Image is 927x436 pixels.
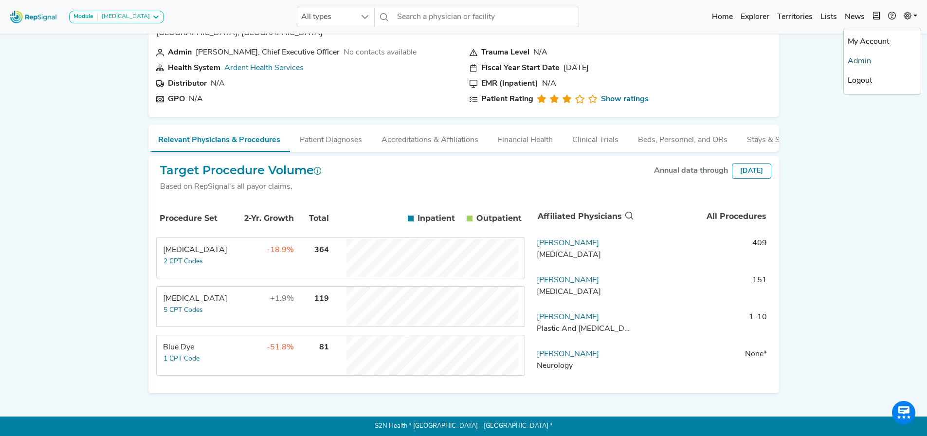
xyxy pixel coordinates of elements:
[537,276,599,284] a: [PERSON_NAME]
[196,47,340,58] div: [PERSON_NAME], Chief Executive Officer
[481,78,538,90] div: EMR (Inpatient)
[232,202,295,235] th: 2-Yr. Growth
[817,7,841,27] a: Lists
[708,7,737,27] a: Home
[844,52,921,71] a: Admin
[841,7,869,27] a: News
[635,237,771,267] td: 409
[537,286,631,298] div: General Surgery
[211,78,225,90] div: N/A
[163,353,200,364] button: 1 CPT Code
[537,360,631,372] div: Neurology
[98,13,150,21] div: [MEDICAL_DATA]
[481,93,533,105] div: Patient Rating
[148,417,779,436] p: S2N Health * [GEOGRAPHIC_DATA] - [GEOGRAPHIC_DATA] *
[844,71,921,91] a: Logout
[418,213,455,224] span: Inpatient
[563,62,589,74] div: [DATE]
[635,274,771,304] td: 151
[563,125,628,151] button: Clinical Trials
[163,293,230,305] div: Mastectomy
[319,344,329,351] span: 81
[488,125,563,151] button: Financial Health
[654,165,728,177] div: Annual data through
[533,47,547,58] div: N/A
[314,246,329,254] span: 364
[267,344,294,351] span: -51.8%
[628,125,737,151] button: Beds, Personnel, and ORs
[160,163,322,178] h2: Target Procedure Volume
[314,295,329,303] span: 119
[158,202,231,235] th: Procedure Set
[168,47,192,58] div: Admin
[844,32,921,52] a: My Account
[224,64,304,72] a: Ardent Health Services
[537,249,631,261] div: General Surgery
[296,202,330,235] th: Total
[168,93,185,105] div: GPO
[73,14,93,19] strong: Module
[372,125,488,151] button: Accreditations & Affiliations
[224,62,304,74] div: Ardent Health Services
[290,125,372,151] button: Patient Diagnoses
[163,256,203,267] button: 2 CPT Codes
[163,244,230,256] div: Lumpectomy
[481,47,529,58] div: Trauma Level
[745,350,763,358] span: None
[537,239,599,247] a: [PERSON_NAME]
[869,7,884,27] button: Intel Book
[393,7,579,27] input: Search a physician or facility
[537,313,599,321] a: [PERSON_NAME]
[270,295,294,303] span: +1.9%
[196,47,340,58] div: Derrick Jones, Chief Executive Officer
[297,7,356,27] span: All types
[168,62,220,74] div: Health System
[163,305,203,316] button: 5 CPT Codes
[601,93,649,105] a: Show ratings
[481,62,560,74] div: Fiscal Year Start Date
[267,246,294,254] span: -18.9%
[189,93,203,105] div: N/A
[635,311,771,341] td: 1-10
[344,47,417,58] div: No contacts available
[148,125,290,152] button: Relevant Physicians & Procedures
[163,342,230,353] div: Blue Dye
[168,78,207,90] div: Distributor
[160,181,322,193] div: Based on RepSignal's all payor claims.
[537,350,599,358] a: [PERSON_NAME]
[69,11,164,23] button: Module[MEDICAL_DATA]
[636,200,771,233] th: All Procedures
[537,323,631,335] div: Plastic And Reconstructive Surgery
[732,163,771,179] div: [DATE]
[737,125,814,151] button: Stays & Services
[476,213,522,224] span: Outpatient
[773,7,817,27] a: Territories
[542,78,556,90] div: N/A
[737,7,773,27] a: Explorer
[533,200,636,233] th: Affiliated Physicians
